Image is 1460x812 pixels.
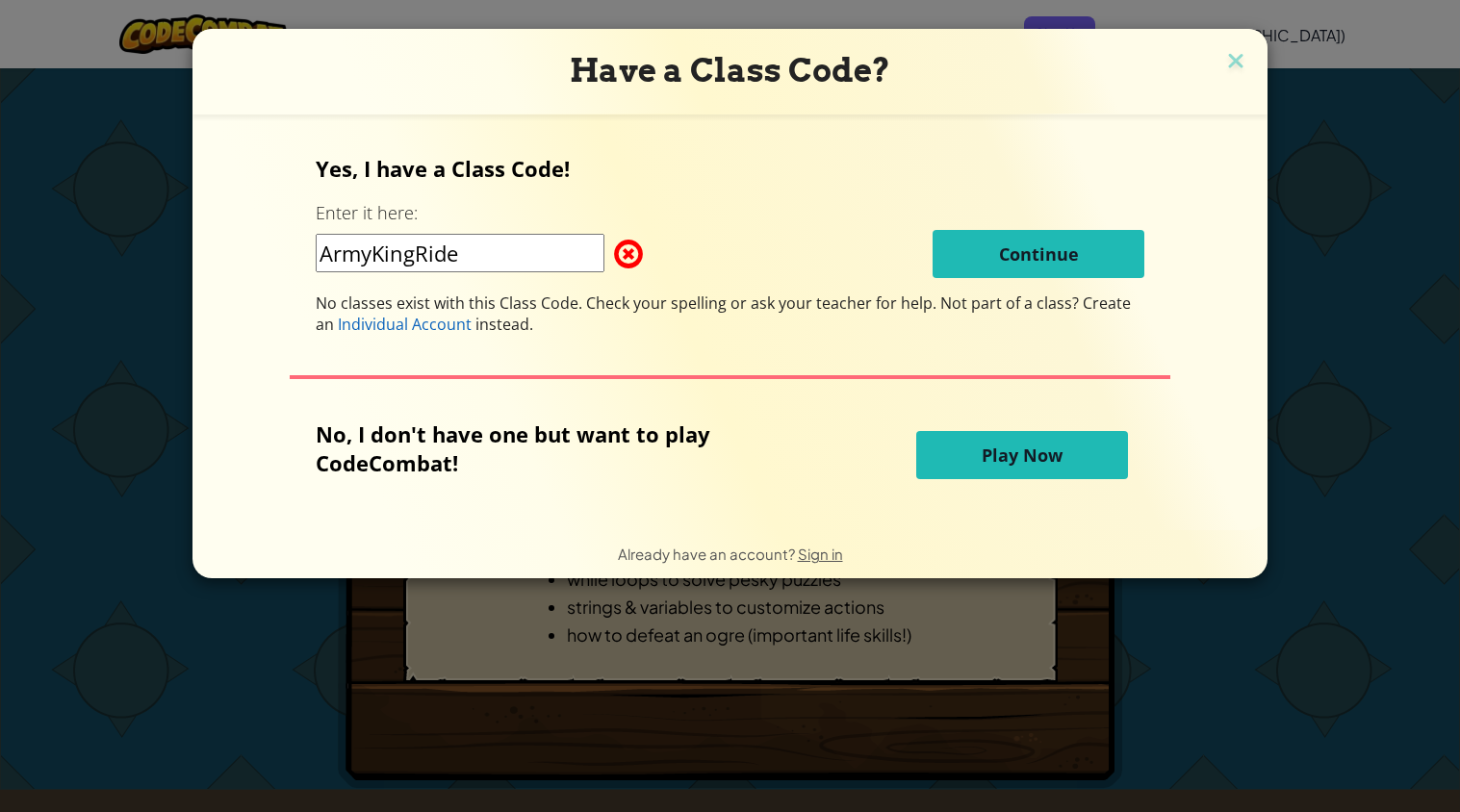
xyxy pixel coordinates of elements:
span: instead. [472,314,533,335]
button: Continue [933,230,1144,278]
span: Continue [999,242,1079,266]
span: No classes exist with this Class Code. Check your spelling or ask your teacher for help. [316,292,940,314]
img: close icon [1223,48,1248,77]
span: Not part of a class? Create an [316,292,1131,335]
p: No, I don't have one but want to play CodeCombat! [316,419,805,477]
span: Have a Class Code? [570,51,890,89]
p: Yes, I have a Class Code! [316,154,1145,183]
button: Play Now [916,431,1128,479]
label: Enter it here: [316,201,418,225]
span: Individual Account [338,314,472,335]
span: Play Now [982,444,1063,467]
a: Sign in [798,545,843,563]
span: Already have an account? [618,545,798,563]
